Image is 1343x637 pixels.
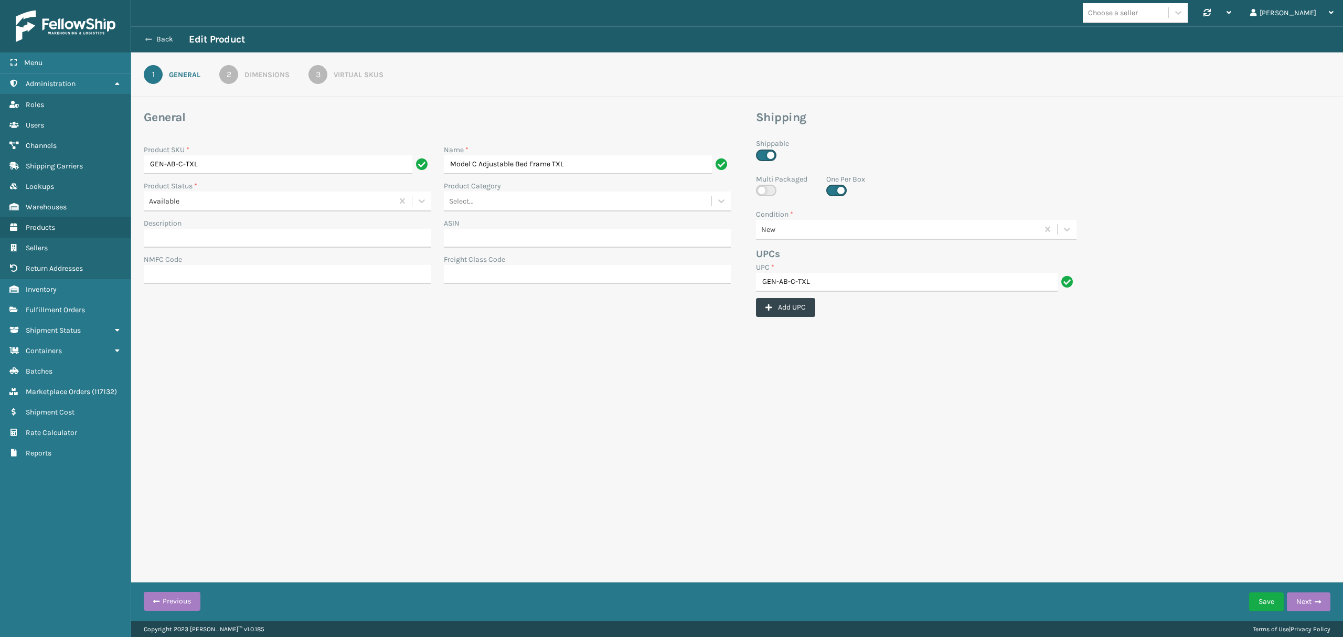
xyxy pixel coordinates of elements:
label: UPC [756,262,774,273]
div: 2 [219,65,238,84]
span: Return Addresses [26,264,83,273]
h3: General [144,110,731,125]
span: Shipment Status [26,326,81,335]
div: 3 [308,65,327,84]
span: Shipping Carriers [26,162,83,171]
button: Previous [144,592,200,611]
label: NMFC Code [144,254,182,265]
span: Rate Calculator [26,428,77,437]
label: Name [444,144,468,155]
span: Users [26,121,44,130]
label: Product Category [444,181,501,192]
label: ASIN [444,218,460,229]
span: Menu [24,58,42,67]
label: Shippable [756,138,789,149]
a: Privacy Policy [1291,625,1330,633]
div: Select... [449,196,474,207]
span: Containers [26,346,62,355]
span: Lookups [26,182,54,191]
span: Marketplace Orders [26,387,90,396]
b: UPCs [756,248,780,260]
label: Freight Class Code [444,254,505,265]
h3: Shipping [756,110,1243,125]
div: Virtual SKUs [334,69,383,80]
p: Copyright 2023 [PERSON_NAME]™ v 1.0.185 [144,621,264,637]
div: 1 [144,65,163,84]
span: Sellers [26,243,48,252]
div: Available [149,196,394,207]
label: Product SKU [144,144,189,155]
div: New [761,224,1039,235]
h3: Edit Product [189,33,245,46]
div: Dimensions [244,69,290,80]
label: Product Status [144,181,197,192]
span: Inventory [26,285,57,294]
label: Description [144,218,182,229]
a: Terms of Use [1253,625,1289,633]
span: Channels [26,141,57,150]
div: General [169,69,200,80]
span: ( 117132 ) [92,387,117,396]
span: Fulfillment Orders [26,305,85,314]
button: Save [1249,592,1284,611]
span: Roles [26,100,44,109]
img: logo [16,10,115,42]
button: Add UPC [756,298,815,317]
span: Shipment Cost [26,408,74,417]
label: Multi Packaged [756,174,807,185]
button: Next [1287,592,1330,611]
span: Warehouses [26,203,67,211]
span: Batches [26,367,52,376]
label: One Per Box [826,174,865,185]
label: Condition [756,209,793,220]
div: Choose a seller [1088,7,1138,18]
span: Administration [26,79,76,88]
span: Reports [26,449,51,458]
div: | [1253,621,1330,637]
button: Back [141,35,189,44]
span: Products [26,223,55,232]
